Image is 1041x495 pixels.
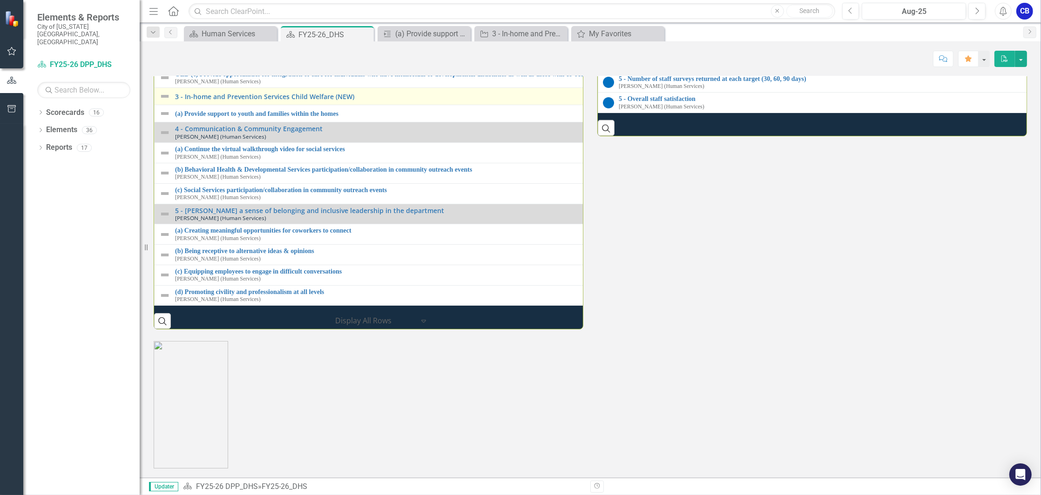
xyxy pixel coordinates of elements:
a: (a) Provide support to youth and families within the homes [380,28,468,40]
div: Aug-25 [865,6,963,17]
td: Double-Click to Edit Right Click for Context Menu [155,143,1017,163]
div: My Favorites [589,28,662,40]
small: City of [US_STATE][GEOGRAPHIC_DATA], [GEOGRAPHIC_DATA] [37,23,130,46]
small: [PERSON_NAME] (Human Services) [175,276,261,282]
a: 4 - Communication & Community Engagement [175,125,1012,132]
td: Double-Click to Edit Right Click for Context Menu [155,224,1017,245]
img: Not Defined [159,91,170,102]
img: Not Defined [159,188,170,199]
img: Not Defined [159,147,170,159]
div: 16 [89,108,104,116]
img: Not Defined [159,269,170,281]
div: FY25-26_DHS [262,482,307,491]
td: Double-Click to Edit Right Click for Context Menu [155,163,1017,184]
a: Reports [46,142,72,153]
small: [PERSON_NAME] (Human Services) [175,296,261,302]
img: Not Defined [159,72,170,83]
td: Double-Click to Edit Right Click for Context Menu [155,265,1017,285]
img: Not Defined [159,108,170,119]
a: Human Services [186,28,275,40]
div: 36 [82,126,97,134]
a: My Favorites [574,28,662,40]
a: 5 - [PERSON_NAME] a sense of belonging and inclusive leadership in the department [175,207,1012,214]
button: Search [786,5,833,18]
img: ClearPoint Strategy [5,10,21,27]
small: [PERSON_NAME] (Human Services) [619,104,704,110]
input: Search ClearPoint... [189,3,835,20]
a: FY25-26 DPP_DHS [196,482,258,491]
img: Not Defined [159,229,170,240]
a: (b) Behavioral Health & Developmental Services participation/collaboration in community outreach ... [175,166,1012,173]
small: [PERSON_NAME] (Human Services) [175,134,266,140]
div: FY25-26_DHS [298,29,372,40]
div: 3 - In-home and Prevention Services Child Welfare (NEW) [492,28,565,40]
a: (d) Promoting civility and professionalism at all levels [175,288,1012,295]
img: Not Defined [159,167,170,179]
small: [PERSON_NAME] (Human Services) [619,83,704,89]
div: » [183,482,583,492]
img: No Target Established [603,77,614,88]
div: Open Intercom Messenger [1009,463,1032,486]
div: (a) Provide support to youth and families within the homes [395,28,468,40]
td: Double-Click to Edit Right Click for Context Menu [155,183,1017,204]
input: Search Below... [37,82,130,98]
small: [PERSON_NAME] (Human Services) [175,235,261,241]
div: Human Services [202,28,275,40]
td: Double-Click to Edit Right Click for Context Menu [155,88,1017,105]
a: (b) Being receptive to alternative ideas & opinions [175,247,1012,254]
span: Updater [149,482,178,491]
img: Not Defined [159,290,170,301]
a: (a) Creating meaningful opportunities for coworkers to connect [175,227,1012,234]
small: [PERSON_NAME] (Human Services) [175,154,261,160]
span: Elements & Reports [37,12,130,23]
img: Not Defined [159,249,170,261]
small: [PERSON_NAME] (Human Services) [175,79,261,85]
a: Scorecards [46,107,84,118]
img: Not Defined [159,208,170,220]
img: Not Defined [159,127,170,138]
td: Double-Click to Edit Right Click for Context Menu [155,105,1017,122]
a: Elements [46,125,77,135]
a: (c) Equipping employees to engage in difficult conversations [175,268,1012,275]
a: 3 - In-home and Prevention Services Child Welfare (NEW) [175,93,1012,100]
td: Double-Click to Edit Right Click for Context Menu [155,67,1017,88]
button: Aug-25 [862,3,966,20]
small: [PERSON_NAME] (Human Services) [175,256,261,262]
small: [PERSON_NAME] (Human Services) [175,215,266,221]
td: Double-Click to Edit Right Click for Context Menu [155,245,1017,265]
a: (a) Provide support to youth and families within the homes [175,110,1012,117]
small: [PERSON_NAME] (Human Services) [175,174,261,180]
td: Double-Click to Edit Right Click for Context Menu [155,122,1017,143]
div: 17 [77,144,92,152]
a: 3 - In-home and Prevention Services Child Welfare (NEW) [477,28,565,40]
img: No Target Established [603,97,614,108]
a: (c) Social Services participation/collaboration in community outreach events [175,187,1012,194]
td: Double-Click to Edit Right Click for Context Menu [155,204,1017,224]
button: CB [1016,3,1033,20]
a: (a) Continue the virtual walkthrough video for social services [175,146,1012,153]
small: [PERSON_NAME] (Human Services) [175,194,261,201]
span: Search [799,7,819,14]
td: Double-Click to Edit Right Click for Context Menu [155,285,1017,306]
a: FY25-26 DPP_DHS [37,60,130,70]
